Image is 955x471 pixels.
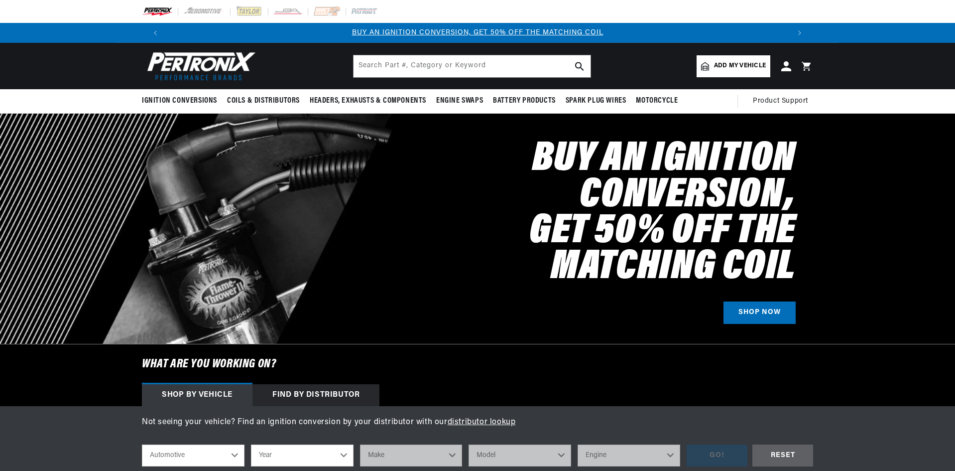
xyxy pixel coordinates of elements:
[697,55,770,77] a: Add my vehicle
[222,89,305,113] summary: Coils & Distributors
[310,96,426,106] span: Headers, Exhausts & Components
[165,27,790,38] div: Announcement
[145,23,165,43] button: Translation missing: en.sections.announcements.previous_announcement
[714,61,766,71] span: Add my vehicle
[360,445,463,467] select: Make
[723,302,796,324] a: SHOP NOW
[753,96,808,107] span: Product Support
[493,96,556,106] span: Battery Products
[142,384,252,406] div: Shop by vehicle
[431,89,488,113] summary: Engine Swaps
[227,96,300,106] span: Coils & Distributors
[631,89,683,113] summary: Motorcycle
[142,445,244,467] select: Ride Type
[566,96,626,106] span: Spark Plug Wires
[436,96,483,106] span: Engine Swaps
[352,29,603,36] a: BUY AN IGNITION CONVERSION, GET 50% OFF THE MATCHING COIL
[142,89,222,113] summary: Ignition Conversions
[488,89,561,113] summary: Battery Products
[117,344,838,384] h6: What are you working on?
[142,49,256,83] img: Pertronix
[117,23,838,43] slideshow-component: Translation missing: en.sections.announcements.announcement_bar
[142,416,813,429] p: Not seeing your vehicle? Find an ignition conversion by your distributor with our
[305,89,431,113] summary: Headers, Exhausts & Components
[753,89,813,113] summary: Product Support
[252,384,379,406] div: Find by Distributor
[469,445,571,467] select: Model
[752,445,813,467] div: RESET
[636,96,678,106] span: Motorcycle
[561,89,631,113] summary: Spark Plug Wires
[790,23,810,43] button: Translation missing: en.sections.announcements.next_announcement
[578,445,680,467] select: Engine
[354,55,591,77] input: Search Part #, Category or Keyword
[448,418,516,426] a: distributor lookup
[251,445,354,467] select: Year
[370,142,796,286] h2: Buy an Ignition Conversion, Get 50% off the Matching Coil
[142,96,217,106] span: Ignition Conversions
[569,55,591,77] button: search button
[165,27,790,38] div: 1 of 3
